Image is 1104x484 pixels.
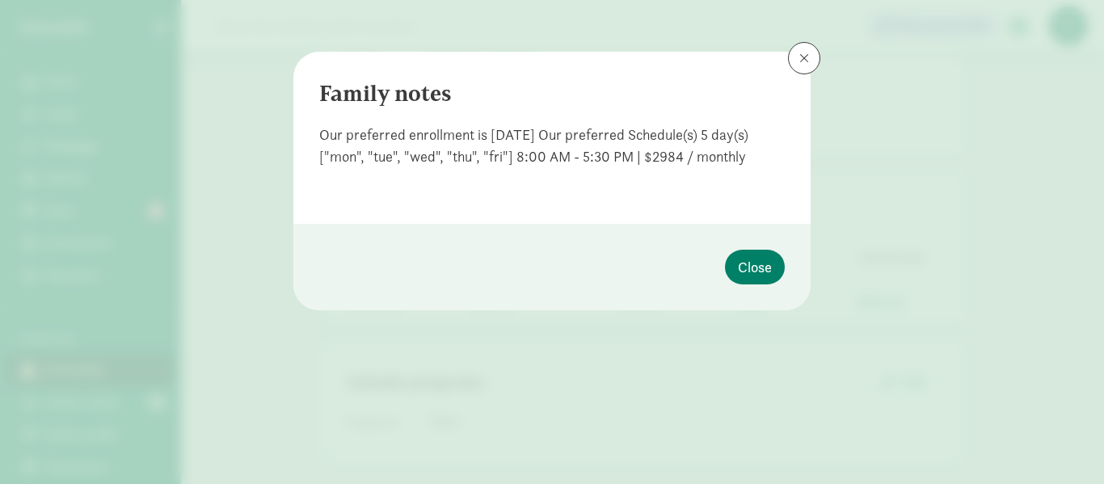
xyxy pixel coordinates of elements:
[319,78,785,111] div: Family notes
[738,256,772,278] span: Close
[1023,406,1104,484] iframe: Chat Widget
[319,124,785,167] div: Our preferred enrollment is [DATE] Our preferred Schedule(s) 5 day(s) ["mon", "tue", "wed", "thu"...
[725,250,785,284] button: Close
